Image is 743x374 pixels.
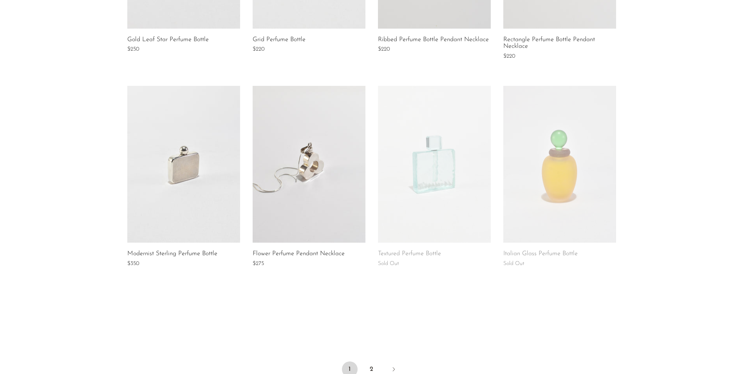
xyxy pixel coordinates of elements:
span: $220 [503,53,515,59]
a: Grid Perfume Bottle [253,36,306,44]
span: Sold Out [503,261,524,267]
a: Flower Perfume Pendant Necklace [253,251,345,258]
a: Modernist Sterling Perfume Bottle [127,251,217,258]
a: Italian Glass Perfume Bottle [503,251,578,258]
span: $350 [127,261,139,267]
span: $250 [127,46,139,52]
a: Rectangle Perfume Bottle Pendant Necklace [503,36,616,50]
span: $220 [378,46,390,52]
a: Textured Perfume Bottle [378,251,441,258]
a: Ribbed Perfume Bottle Pendant Necklace [378,36,489,44]
span: $220 [253,46,265,52]
a: Gold Leaf Star Perfume Bottle [127,36,209,44]
span: $275 [253,261,264,267]
span: Sold Out [378,261,399,267]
